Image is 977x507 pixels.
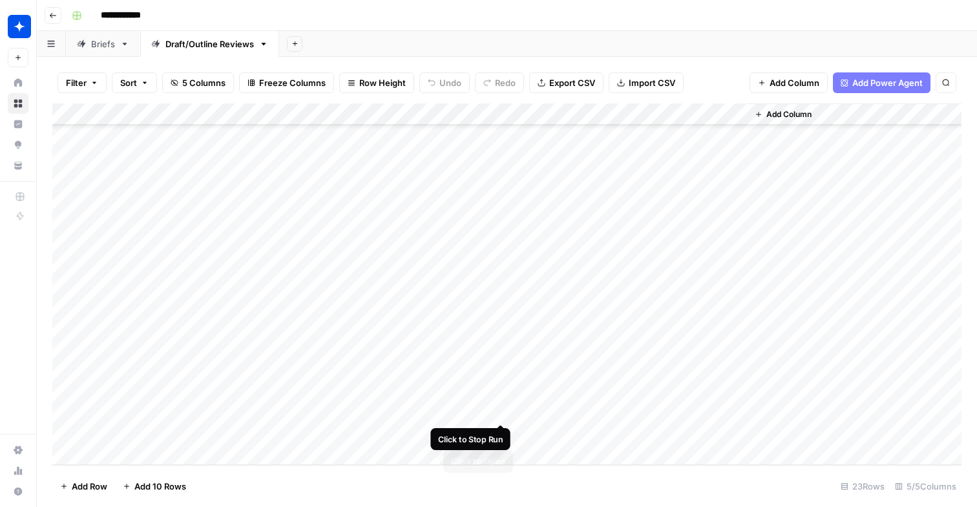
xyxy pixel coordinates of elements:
[140,31,279,57] a: Draft/Outline Reviews
[339,72,414,93] button: Row Height
[495,76,516,89] span: Redo
[66,31,140,57] a: Briefs
[8,15,31,38] img: Wiz Logo
[120,76,137,89] span: Sort
[609,72,684,93] button: Import CSV
[8,10,28,43] button: Workspace: Wiz
[8,155,28,176] a: Your Data
[529,72,604,93] button: Export CSV
[162,72,234,93] button: 5 Columns
[134,480,186,493] span: Add 10 Rows
[66,76,87,89] span: Filter
[58,72,107,93] button: Filter
[766,109,812,120] span: Add Column
[8,460,28,481] a: Usage
[8,481,28,502] button: Help + Support
[359,76,406,89] span: Row Height
[750,72,828,93] button: Add Column
[182,76,226,89] span: 5 Columns
[549,76,595,89] span: Export CSV
[52,476,115,497] button: Add Row
[165,38,254,50] div: Draft/Outline Reviews
[750,106,817,123] button: Add Column
[835,476,890,497] div: 23 Rows
[419,72,470,93] button: Undo
[770,76,819,89] span: Add Column
[239,72,334,93] button: Freeze Columns
[475,72,524,93] button: Redo
[112,72,157,93] button: Sort
[115,476,194,497] button: Add 10 Rows
[8,72,28,93] a: Home
[72,480,107,493] span: Add Row
[8,440,28,460] a: Settings
[8,93,28,114] a: Browse
[8,135,28,155] a: Opportunities
[439,76,461,89] span: Undo
[8,114,28,135] a: Insights
[833,72,930,93] button: Add Power Agent
[890,476,961,497] div: 5/5 Columns
[91,38,115,50] div: Briefs
[852,76,923,89] span: Add Power Agent
[629,76,675,89] span: Import CSV
[438,433,503,446] div: Click to Stop Run
[259,76,326,89] span: Freeze Columns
